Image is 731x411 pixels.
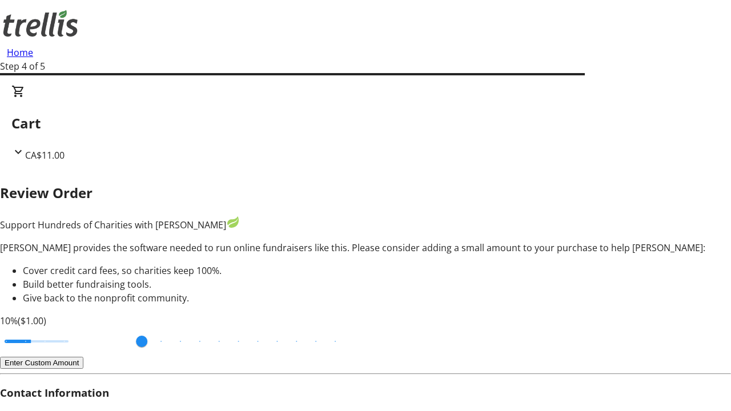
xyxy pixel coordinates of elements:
h2: Cart [11,113,720,134]
li: Give back to the nonprofit community. [23,291,731,305]
span: CA$11.00 [25,149,65,162]
li: Cover credit card fees, so charities keep 100%. [23,264,731,277]
li: Build better fundraising tools. [23,277,731,291]
div: CartCA$11.00 [11,84,720,162]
